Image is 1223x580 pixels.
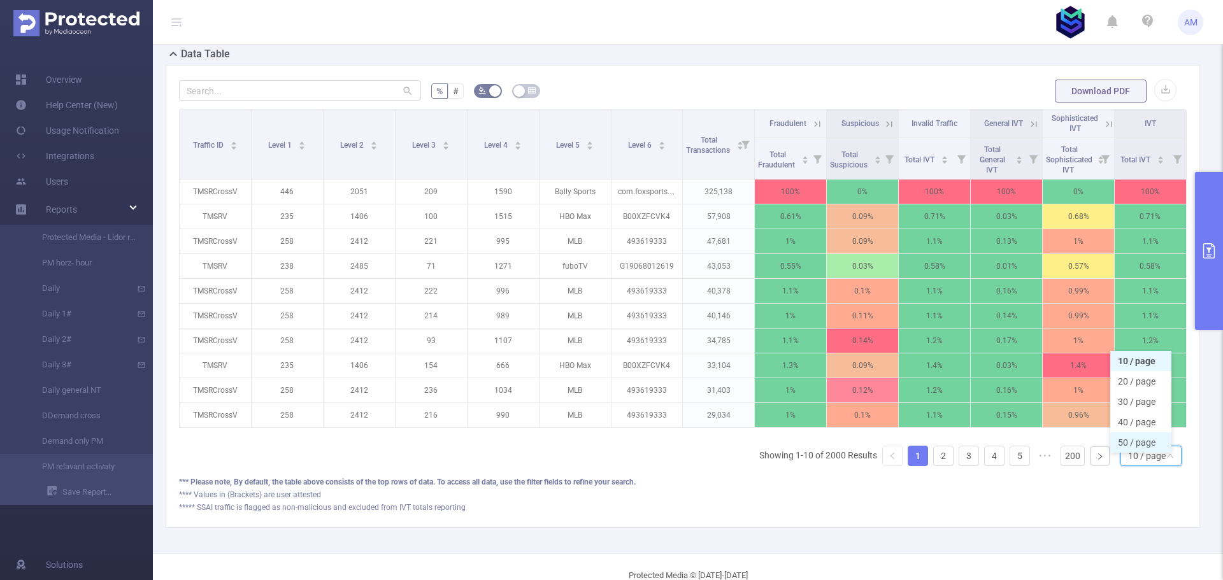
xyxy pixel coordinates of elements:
[611,180,683,204] p: com.foxsports.videogo
[252,180,323,204] p: 446
[611,254,683,278] p: G19068012619
[540,180,611,204] p: Bally Sports
[880,138,898,179] i: Filter menu
[683,204,754,229] p: 57,908
[1110,351,1171,371] li: 10 / page
[540,378,611,402] p: MLB
[396,329,467,353] p: 93
[899,403,970,427] p: 1.1%
[1043,403,1114,427] p: 0.96%
[193,141,225,150] span: Traffic ID
[299,145,306,148] i: icon: caret-down
[971,229,1042,253] p: 0.13%
[889,452,896,460] i: icon: left
[514,139,522,147] div: Sort
[556,141,582,150] span: Level 5
[984,446,1005,466] li: 4
[1043,279,1114,303] p: 0.99%
[1110,371,1171,392] li: 20 / page
[230,139,238,147] div: Sort
[611,279,683,303] p: 493619333
[941,154,948,158] i: icon: caret-up
[180,279,251,303] p: TMSRCrossV
[1184,10,1198,35] span: AM
[899,180,970,204] p: 100%
[984,119,1023,128] span: General IVT
[13,10,139,36] img: Protected Media
[1046,145,1092,174] span: Total Sophisticated IVT
[1043,353,1114,378] p: 1.4%
[802,159,809,162] i: icon: caret-down
[252,204,323,229] p: 235
[827,353,898,378] p: 0.09%
[370,139,378,147] div: Sort
[683,353,754,378] p: 33,104
[899,378,970,402] p: 1.2%
[941,154,948,162] div: Sort
[941,159,948,162] i: icon: caret-down
[340,141,366,150] span: Level 2
[15,67,82,92] a: Overview
[443,139,450,143] i: icon: caret-up
[611,204,683,229] p: B00XZFCVK4
[252,229,323,253] p: 258
[971,279,1042,303] p: 0.16%
[179,489,1187,500] div: **** Values in (Brackets) are user attested
[324,403,395,427] p: 2412
[1043,329,1114,353] p: 1%
[827,304,898,328] p: 0.11%
[324,204,395,229] p: 1406
[25,301,138,327] a: Daily 1#
[827,254,898,278] p: 0.03%
[298,139,306,147] div: Sort
[396,304,467,328] p: 214
[252,304,323,328] p: 258
[683,304,754,328] p: 40,146
[540,403,611,427] p: MLB
[1016,154,1023,158] i: icon: caret-up
[1168,138,1186,179] i: Filter menu
[755,180,826,204] p: 100%
[755,254,826,278] p: 0.55%
[396,378,467,402] p: 236
[899,204,970,229] p: 0.71%
[611,403,683,427] p: 493619333
[908,446,928,466] li: 1
[468,403,539,427] p: 990
[1110,392,1171,412] li: 30 / page
[1096,138,1114,179] i: Filter menu
[899,353,970,378] p: 1.4%
[908,446,927,465] a: 1
[827,229,898,253] p: 0.09%
[1115,180,1186,204] p: 100%
[959,446,979,466] li: 3
[1157,154,1164,158] i: icon: caret-up
[371,139,378,143] i: icon: caret-up
[540,304,611,328] p: MLB
[1128,446,1166,465] div: 10 / page
[628,141,654,150] span: Level 6
[484,141,510,150] span: Level 4
[1035,446,1055,466] span: •••
[683,254,754,278] p: 43,053
[1061,446,1084,465] a: 200
[15,169,68,194] a: Users
[1120,155,1152,164] span: Total IVT
[252,353,323,378] p: 235
[1016,159,1023,162] i: icon: caret-down
[179,476,1187,488] div: *** Please note, By default, the table above consists of the top rows of data. To access all data...
[25,352,138,378] a: Daily 3#
[443,145,450,148] i: icon: caret-down
[324,304,395,328] p: 2412
[515,145,522,148] i: icon: caret-down
[540,353,611,378] p: HBO Max
[515,139,522,143] i: icon: caret-up
[755,403,826,427] p: 1%
[1035,446,1055,466] li: Next 5 Pages
[971,353,1042,378] p: 0.03%
[468,279,539,303] p: 996
[827,329,898,353] p: 0.14%
[874,154,882,162] div: Sort
[324,329,395,353] p: 2412
[1043,229,1114,253] p: 1%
